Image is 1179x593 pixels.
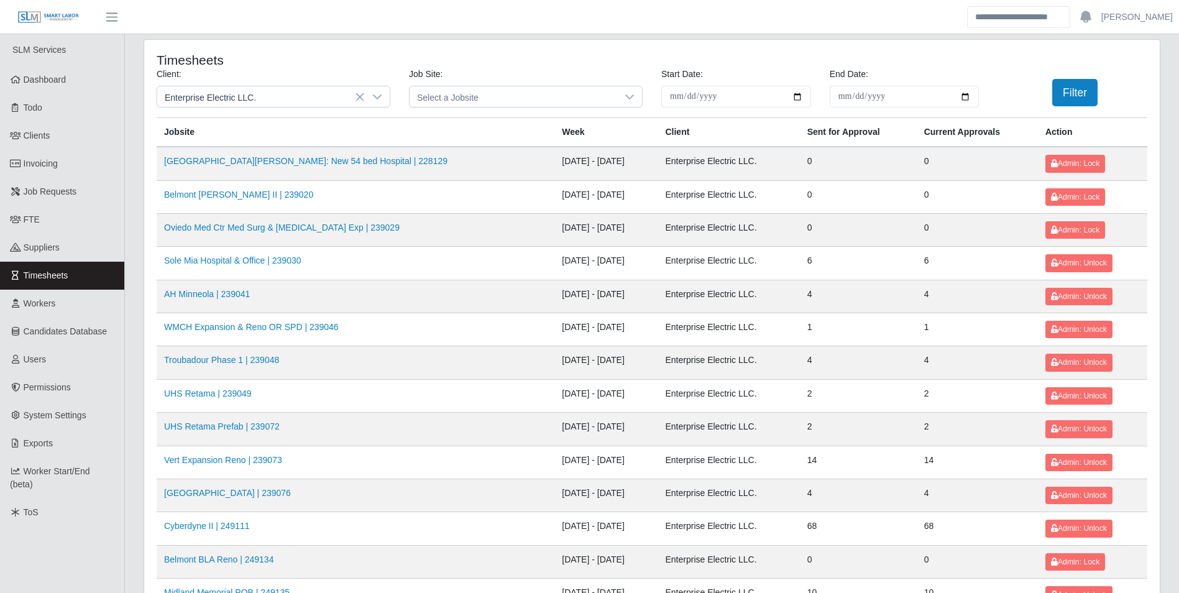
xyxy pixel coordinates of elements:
td: [DATE] - [DATE] [554,446,658,479]
button: Admin: Unlock [1045,288,1112,305]
span: Enterprise Electric LLC. [157,86,365,107]
td: Enterprise Electric LLC. [658,147,799,180]
td: Enterprise Electric LLC. [658,446,799,479]
td: 14 [800,446,917,479]
td: Enterprise Electric LLC. [658,213,799,246]
th: Current Approvals [917,118,1038,147]
td: Enterprise Electric LLC. [658,247,799,280]
span: Workers [24,298,56,308]
span: Admin: Unlock [1051,358,1107,367]
td: Enterprise Electric LLC. [658,512,799,545]
h4: Timesheets [157,52,559,68]
td: 68 [917,512,1038,545]
span: Todo [24,103,42,113]
label: Client: [157,68,181,81]
td: 1 [917,313,1038,346]
span: Select a Jobsite [410,86,617,107]
span: Clients [24,131,50,140]
span: Suppliers [24,242,60,252]
td: 6 [800,247,917,280]
span: Admin: Lock [1051,193,1099,201]
input: Search [967,6,1070,28]
td: Enterprise Electric LLC. [658,280,799,313]
td: 2 [800,379,917,412]
span: Exports [24,438,53,448]
button: Admin: Unlock [1045,487,1112,504]
button: Admin: Unlock [1045,387,1112,405]
span: Permissions [24,382,71,392]
td: 4 [800,280,917,313]
a: [GEOGRAPHIC_DATA] | 239076 [164,488,291,498]
label: Start Date: [661,68,703,81]
td: Enterprise Electric LLC. [658,313,799,346]
span: FTE [24,214,40,224]
a: Sole Mia Hospital & Office | 239030 [164,255,301,265]
span: Admin: Unlock [1051,491,1107,500]
a: UHS Retama Prefab | 239072 [164,421,280,431]
td: 1 [800,313,917,346]
a: [PERSON_NAME] [1101,11,1173,24]
th: Sent for Approval [800,118,917,147]
td: [DATE] - [DATE] [554,346,658,379]
a: Cyberdyne II | 249111 [164,521,250,531]
td: [DATE] - [DATE] [554,512,658,545]
span: Admin: Lock [1051,558,1099,566]
td: 0 [800,147,917,180]
span: Dashboard [24,75,67,85]
a: Oviedo Med Ctr Med Surg & [MEDICAL_DATA] Exp | 239029 [164,223,400,232]
button: Admin: Unlock [1045,454,1112,471]
img: SLM Logo [17,11,80,24]
span: System Settings [24,410,86,420]
td: Enterprise Electric LLC. [658,180,799,213]
button: Admin: Unlock [1045,321,1112,338]
button: Admin: Unlock [1045,420,1112,438]
td: [DATE] - [DATE] [554,180,658,213]
button: Filter [1052,79,1098,106]
td: 0 [917,180,1038,213]
span: Admin: Unlock [1051,259,1107,267]
td: 0 [800,213,917,246]
td: Enterprise Electric LLC. [658,545,799,578]
a: Troubadour Phase 1 | 239048 [164,355,279,365]
span: Admin: Unlock [1051,325,1107,334]
td: 4 [917,479,1038,512]
td: 4 [917,280,1038,313]
label: Job Site: [409,68,443,81]
button: Admin: Unlock [1045,520,1112,537]
td: [DATE] - [DATE] [554,147,658,180]
span: Invoicing [24,159,58,168]
td: 2 [800,413,917,446]
a: Belmont BLA Reno | 249134 [164,554,273,564]
button: Admin: Lock [1045,553,1105,571]
a: AH Minneola | 239041 [164,289,250,299]
button: Admin: Unlock [1045,254,1112,272]
td: 68 [800,512,917,545]
td: 4 [800,346,917,379]
button: Admin: Lock [1045,188,1105,206]
button: Admin: Unlock [1045,354,1112,371]
td: 2 [917,379,1038,412]
a: Vert Expansion Reno | 239073 [164,455,282,465]
span: SLM Services [12,45,66,55]
span: Admin: Lock [1051,159,1099,168]
td: Enterprise Electric LLC. [658,479,799,512]
span: Candidates Database [24,326,108,336]
td: [DATE] - [DATE] [554,379,658,412]
button: Admin: Lock [1045,155,1105,172]
label: End Date: [830,68,868,81]
td: 0 [800,545,917,578]
td: 0 [800,180,917,213]
td: Enterprise Electric LLC. [658,346,799,379]
span: Admin: Unlock [1051,524,1107,533]
td: 14 [917,446,1038,479]
td: Enterprise Electric LLC. [658,413,799,446]
span: Users [24,354,47,364]
span: Admin: Unlock [1051,392,1107,400]
a: Belmont [PERSON_NAME] II | 239020 [164,190,313,200]
a: UHS Retama | 239049 [164,388,252,398]
a: [GEOGRAPHIC_DATA][PERSON_NAME]: New 54 bed Hospital | 228129 [164,156,447,166]
td: 2 [917,413,1038,446]
td: 0 [917,147,1038,180]
td: [DATE] - [DATE] [554,247,658,280]
th: Week [554,118,658,147]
